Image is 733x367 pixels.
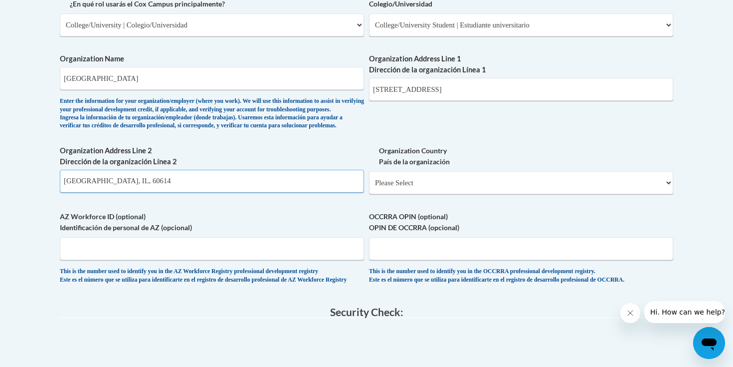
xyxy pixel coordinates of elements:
div: Enter the information for your organization/employer (where you work). We will use this informati... [60,97,364,130]
div: This is the number used to identify you in the OCCRRA professional development registry. Este es ... [369,268,673,284]
iframe: reCAPTCHA [291,328,442,367]
div: This is the number used to identify you in the AZ Workforce Registry professional development reg... [60,268,364,284]
input: Metadata input [369,78,673,101]
label: Organization Name [60,53,364,64]
iframe: Close message [620,303,640,323]
span: Security Check: [330,306,403,318]
input: Metadata input [60,170,364,193]
iframe: Button to launch messaging window [693,327,725,359]
input: Metadata input [60,67,364,90]
iframe: Message from company [644,301,725,323]
label: OCCRRA OPIN (optional) OPIN DE OCCRRA (opcional) [369,211,673,233]
label: Organization Country País de la organización [369,145,673,167]
label: Organization Address Line 1 Dirección de la organización Línea 1 [369,53,673,75]
label: AZ Workforce ID (optional) Identificación de personal de AZ (opcional) [60,211,364,233]
label: Organization Address Line 2 Dirección de la organización Línea 2 [60,145,364,167]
